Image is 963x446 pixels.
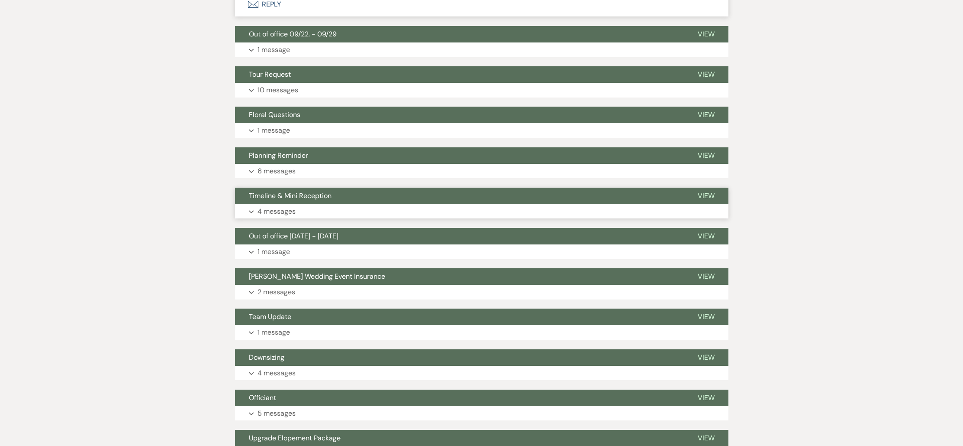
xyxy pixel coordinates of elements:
p: 1 message [258,327,290,338]
span: Upgrade Elopement Package [249,433,341,443]
span: View [698,231,715,241]
button: 1 message [235,42,728,57]
span: Officiant [249,393,276,402]
button: View [684,147,728,164]
span: View [698,433,715,443]
span: Tour Request [249,70,291,79]
span: View [698,312,715,321]
p: 5 messages [258,408,296,419]
button: Tour Request [235,66,684,83]
button: 10 messages [235,83,728,98]
span: [PERSON_NAME] Wedding Event Insurance [249,272,385,281]
span: Out of office [DATE] - [DATE] [249,231,338,241]
button: View [684,188,728,204]
button: 4 messages [235,366,728,381]
p: 1 message [258,44,290,55]
span: View [698,191,715,200]
button: Team Update [235,309,684,325]
p: 6 messages [258,166,296,177]
span: Downsizing [249,353,284,362]
button: Officiant [235,390,684,406]
span: View [698,272,715,281]
p: 1 message [258,125,290,136]
button: [PERSON_NAME] Wedding Event Insurance [235,268,684,285]
span: View [698,151,715,160]
p: 4 messages [258,206,296,217]
p: 10 messages [258,85,298,96]
button: 4 messages [235,204,728,219]
span: Out of office 09/22. - 09/29 [249,29,337,39]
button: Planning Reminder [235,147,684,164]
button: View [684,268,728,285]
span: Timeline & Mini Reception [249,191,332,200]
button: 5 messages [235,406,728,421]
button: 1 message [235,123,728,138]
button: View [684,390,728,406]
button: View [684,26,728,42]
span: View [698,29,715,39]
button: 2 messages [235,285,728,300]
span: View [698,353,715,362]
button: View [684,66,728,83]
button: View [684,309,728,325]
button: Downsizing [235,349,684,366]
button: Floral Questions [235,107,684,123]
button: Out of office 09/22. - 09/29 [235,26,684,42]
span: Floral Questions [249,110,300,119]
span: View [698,110,715,119]
button: View [684,107,728,123]
button: View [684,349,728,366]
button: Timeline & Mini Reception [235,188,684,204]
p: 1 message [258,246,290,257]
span: View [698,70,715,79]
button: Out of office [DATE] - [DATE] [235,228,684,244]
span: Team Update [249,312,291,321]
span: Planning Reminder [249,151,308,160]
p: 4 messages [258,368,296,379]
button: 1 message [235,325,728,340]
button: 6 messages [235,164,728,179]
button: 1 message [235,244,728,259]
button: View [684,228,728,244]
span: View [698,393,715,402]
p: 2 messages [258,286,295,298]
